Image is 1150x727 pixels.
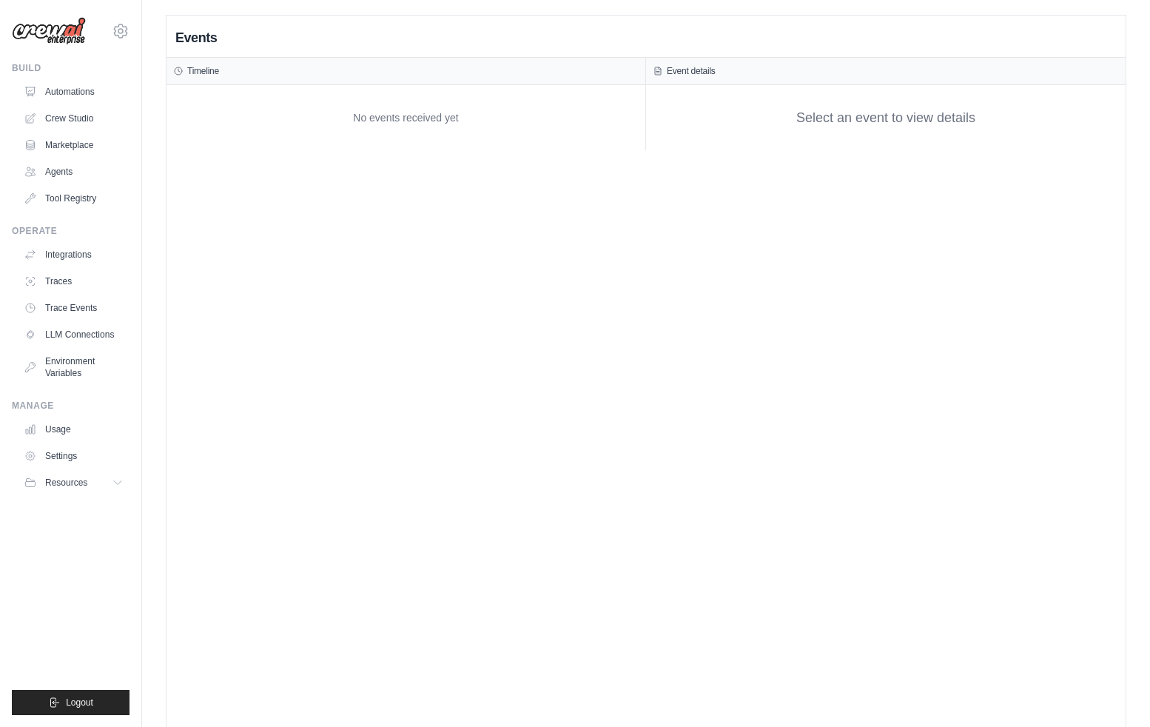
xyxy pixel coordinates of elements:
a: LLM Connections [18,323,130,346]
a: Environment Variables [18,349,130,385]
a: Traces [18,269,130,293]
span: Logout [66,697,93,708]
a: Automations [18,80,130,104]
div: Manage [12,400,130,412]
h3: Event details [667,65,716,77]
a: Marketplace [18,133,130,157]
a: Integrations [18,243,130,267]
a: Crew Studio [18,107,130,130]
div: Select an event to view details [796,108,975,128]
a: Usage [18,418,130,441]
div: Build [12,62,130,74]
img: Logo [12,17,86,45]
div: No events received yet [174,93,638,143]
h2: Events [175,27,217,48]
a: Trace Events [18,296,130,320]
a: Agents [18,160,130,184]
button: Logout [12,690,130,715]
h3: Timeline [187,65,219,77]
a: Tool Registry [18,187,130,210]
button: Resources [18,471,130,495]
span: Resources [45,477,87,489]
div: Operate [12,225,130,237]
a: Settings [18,444,130,468]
